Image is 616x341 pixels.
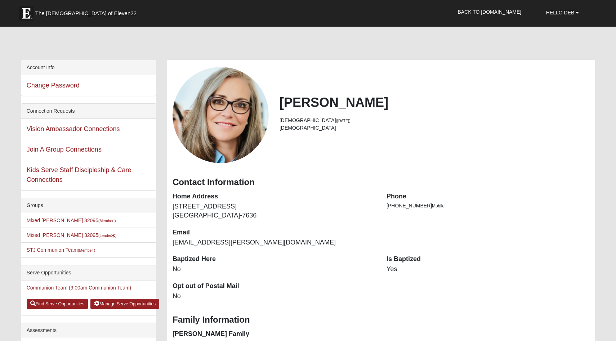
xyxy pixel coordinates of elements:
li: [DEMOGRAPHIC_DATA] [280,117,590,124]
a: Join A Group Connections [27,146,102,153]
dd: Yes [387,265,590,274]
dt: Baptized Here [173,255,376,264]
div: Assessments [21,323,156,338]
h2: [PERSON_NAME] [280,95,590,110]
small: (Leader ) [98,233,117,238]
h3: Family Information [173,315,590,325]
a: Manage Serve Opportunities [90,299,159,309]
h3: Contact Information [173,177,590,188]
dd: [EMAIL_ADDRESS][PERSON_NAME][DOMAIN_NAME] [173,238,376,247]
img: Eleven22 logo [19,6,34,21]
dd: No [173,265,376,274]
span: Hello Deb [546,10,575,15]
small: (Member ) [78,248,95,252]
dt: Phone [387,192,590,201]
dd: No [173,292,376,301]
a: Mixed [PERSON_NAME] 32095(Member ) [27,217,116,223]
div: Serve Opportunities [21,265,156,281]
a: The [DEMOGRAPHIC_DATA] of Eleven22 [15,3,160,21]
dt: Opt out of Postal Mail [173,282,376,291]
small: ([DATE]) [336,118,351,123]
a: Mixed [PERSON_NAME] 32095(Leader) [27,232,117,238]
div: Connection Requests [21,104,156,119]
dt: [PERSON_NAME] Family [173,329,376,339]
div: Groups [21,198,156,213]
dt: Home Address [173,192,376,201]
a: Communion Team (9:00am Communion Team) [27,285,131,291]
a: Change Password [27,82,80,89]
a: Find Serve Opportunities [27,299,88,309]
a: Vision Ambassador Connections [27,125,120,133]
dd: [STREET_ADDRESS] [GEOGRAPHIC_DATA]-7636 [173,202,376,220]
div: Account Info [21,60,156,75]
dt: Email [173,228,376,237]
small: (Member ) [98,219,116,223]
span: Mobile [432,203,445,208]
a: Hello Deb [541,4,584,22]
a: View Fullsize Photo [173,67,269,163]
span: The [DEMOGRAPHIC_DATA] of Eleven22 [35,10,137,17]
dt: Is Baptized [387,255,590,264]
a: Back to [DOMAIN_NAME] [452,3,527,21]
a: Kids Serve Staff Discipleship & Care Connections [27,166,131,183]
li: [PHONE_NUMBER] [387,202,590,210]
li: [DEMOGRAPHIC_DATA] [280,124,590,132]
a: STJ Communion Team(Member ) [27,247,95,253]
